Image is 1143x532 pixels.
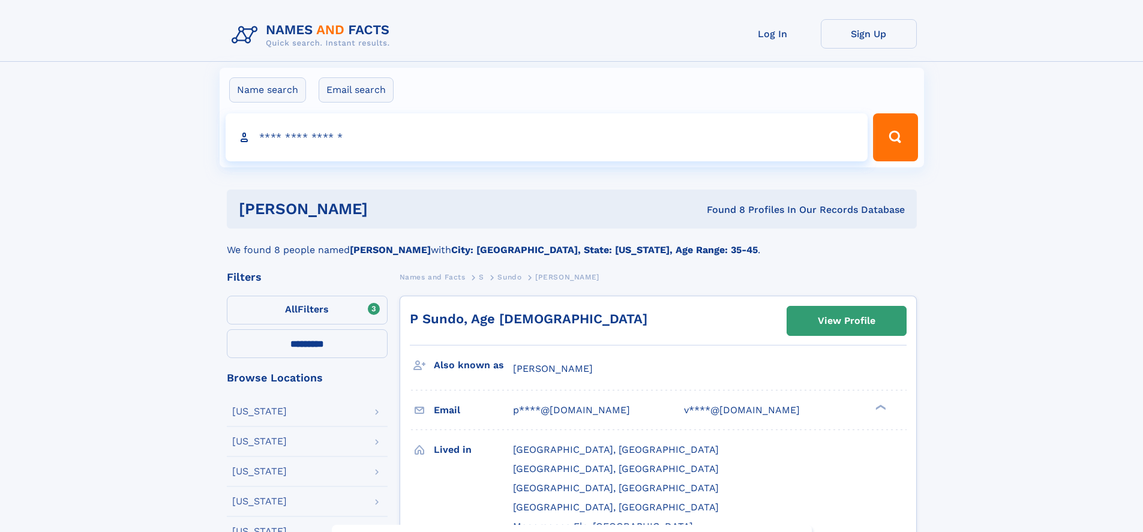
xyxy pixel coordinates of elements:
label: Email search [319,77,394,103]
a: Log In [725,19,821,49]
label: Name search [229,77,306,103]
div: Found 8 Profiles In Our Records Database [537,203,905,217]
div: [US_STATE] [232,407,287,416]
h3: Also known as [434,355,513,375]
img: Logo Names and Facts [227,19,400,52]
a: Names and Facts [400,269,466,284]
a: S [479,269,484,284]
span: Sundo [497,273,521,281]
h1: [PERSON_NAME] [239,202,538,217]
div: [US_STATE] [232,467,287,476]
span: Menomonee Fls, [GEOGRAPHIC_DATA] [513,521,693,532]
span: All [285,303,298,315]
div: We found 8 people named with . [227,229,917,257]
div: [US_STATE] [232,497,287,506]
a: Sundo [497,269,521,284]
span: [GEOGRAPHIC_DATA], [GEOGRAPHIC_DATA] [513,501,719,513]
div: ❯ [872,404,887,411]
span: [PERSON_NAME] [535,273,599,281]
h3: Email [434,400,513,420]
input: search input [226,113,868,161]
div: Filters [227,272,388,282]
b: [PERSON_NAME] [350,244,431,256]
span: [GEOGRAPHIC_DATA], [GEOGRAPHIC_DATA] [513,463,719,474]
span: [GEOGRAPHIC_DATA], [GEOGRAPHIC_DATA] [513,482,719,494]
span: S [479,273,484,281]
div: [US_STATE] [232,437,287,446]
a: P Sundo, Age [DEMOGRAPHIC_DATA] [410,311,647,326]
a: Sign Up [821,19,917,49]
button: Search Button [873,113,917,161]
div: Browse Locations [227,372,388,383]
a: View Profile [787,306,906,335]
span: [GEOGRAPHIC_DATA], [GEOGRAPHIC_DATA] [513,444,719,455]
h3: Lived in [434,440,513,460]
span: [PERSON_NAME] [513,363,593,374]
label: Filters [227,296,388,324]
div: View Profile [818,307,875,335]
b: City: [GEOGRAPHIC_DATA], State: [US_STATE], Age Range: 35-45 [451,244,758,256]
